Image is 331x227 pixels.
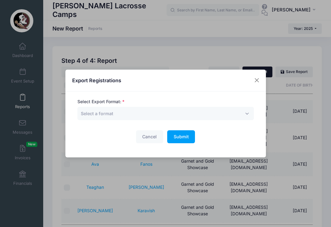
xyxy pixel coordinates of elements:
[251,75,262,86] button: Close
[174,134,189,139] span: Submit
[72,77,121,84] h4: Export Registrations
[81,110,113,117] span: Select a format
[136,130,163,144] button: Cancel
[77,107,254,120] span: Select a format
[167,130,195,144] button: Submit
[77,99,125,105] label: Select Export Format:
[81,111,113,116] span: Select a format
